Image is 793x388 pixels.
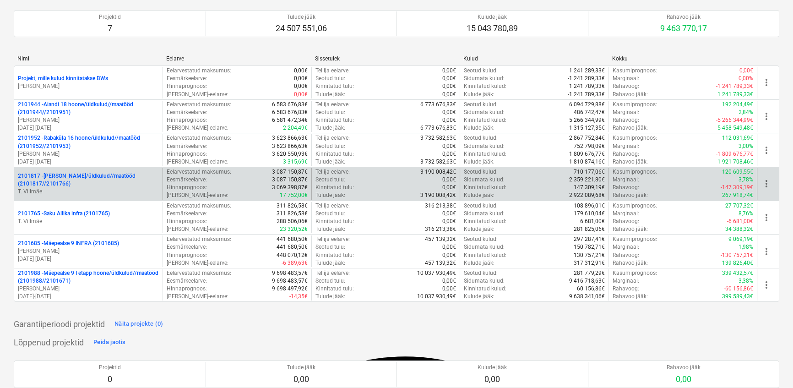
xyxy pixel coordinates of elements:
[574,168,605,176] p: 710 177,06€
[613,168,657,176] p: Kasumiprognoos :
[739,142,753,150] p: 3,00%
[467,23,518,34] p: 15 043 780,89
[272,184,308,191] p: 3 069 398,87€
[442,142,456,150] p: 0,00€
[478,374,507,385] p: 0,00
[569,82,605,90] p: 1 241 789,33€
[315,82,354,90] p: Kinnitatud tulu :
[613,124,648,132] p: Rahavoo jääk :
[167,67,231,75] p: Eelarvestatud maksumus :
[574,109,605,116] p: 486 742,47€
[167,243,207,251] p: Eesmärkeelarve :
[761,111,772,122] span: more_vert
[728,235,753,243] p: 9 069,19€
[613,101,657,109] p: Kasumiprognoos :
[272,176,308,184] p: 3 087 150,87€
[272,134,308,142] p: 3 623 866,63€
[277,218,308,225] p: 288 506,06€
[612,55,754,62] div: Kokku
[18,188,159,196] p: T. Villmäe
[167,269,231,277] p: Eelarvestatud maksumus :
[568,75,605,82] p: -1 241 289,33€
[613,251,639,259] p: Rahavoog :
[315,202,350,210] p: Tellija eelarve :
[315,251,354,259] p: Kinnitatud tulu :
[717,91,753,98] p: 1 241 789,33€
[580,218,605,225] p: 6 681,00€
[272,277,308,285] p: 9 698 483,57€
[91,335,128,350] button: Peida jaotis
[315,184,354,191] p: Kinnitatud tulu :
[167,168,231,176] p: Eelarvestatud maksumus :
[18,269,159,285] p: 2101988 - Mäepealse 9 I etapp hoone/üldkulud//maatööd (2101988//2101671)
[442,277,456,285] p: 0,00€
[722,134,753,142] p: 112 031,69€
[18,210,159,225] div: 2101765 -Saku Allika infra (2101765)T. Villmäe
[99,23,121,34] p: 7
[99,374,121,385] p: 0
[574,235,605,243] p: 297 287,41€
[722,191,753,199] p: 267 918,74€
[463,55,605,62] div: Kulud
[613,277,639,285] p: Marginaal :
[315,158,345,166] p: Tulude jääk :
[167,277,207,285] p: Eesmärkeelarve :
[18,82,159,90] p: [PERSON_NAME]
[315,150,354,158] p: Kinnitatud tulu :
[464,176,505,184] p: Sidumata kulud :
[464,142,505,150] p: Sidumata kulud :
[464,116,506,124] p: Kinnitatud kulud :
[464,269,498,277] p: Seotud kulud :
[761,178,772,189] span: more_vert
[464,75,505,82] p: Sidumata kulud :
[613,293,648,301] p: Rahavoo jääk :
[717,124,753,132] p: 5 458 549,48€
[417,269,456,277] p: 10 037 930,49€
[569,176,605,184] p: 2 359 221,80€
[574,225,605,233] p: 281 825,06€
[613,235,657,243] p: Kasumiprognoos :
[420,134,456,142] p: 3 732 582,63€
[420,101,456,109] p: 6 773 676,83€
[18,247,159,255] p: [PERSON_NAME]
[315,269,350,277] p: Tellija eelarve :
[18,255,159,263] p: [DATE] - [DATE]
[167,184,207,191] p: Hinnaprognoos :
[442,91,456,98] p: 0,00€
[276,23,327,34] p: 24 507 551,06
[464,259,494,267] p: Kulude jääk :
[574,142,605,150] p: 752 798,09€
[272,116,308,124] p: 6 581 472,34€
[667,364,701,372] p: Rahavoo jääk
[613,259,648,267] p: Rahavoo jääk :
[167,218,207,225] p: Hinnaprognoos :
[315,75,345,82] p: Seotud tulu :
[569,124,605,132] p: 1 315 127,35€
[464,210,505,218] p: Sidumata kulud :
[613,202,657,210] p: Kasumiprognoos :
[574,251,605,259] p: 130 757,21€
[667,374,701,385] p: 0,00
[442,82,456,90] p: 0,00€
[574,269,605,277] p: 281 779,29€
[315,277,345,285] p: Seotud tulu :
[272,285,308,293] p: 9 698 497,92€
[315,225,345,233] p: Tulude jääk :
[17,55,159,62] div: Nimi
[761,246,772,257] span: more_vert
[613,285,639,293] p: Rahavoog :
[574,184,605,191] p: 147 309,19€
[287,374,315,385] p: 0,00
[315,285,354,293] p: Kinnitatud tulu :
[464,191,494,199] p: Kulude jääk :
[739,210,753,218] p: 8,76%
[315,101,350,109] p: Tellija eelarve :
[739,75,753,82] p: 0,00%
[18,150,159,158] p: [PERSON_NAME]
[722,101,753,109] p: 192 204,49€
[18,293,159,301] p: [DATE] - [DATE]
[569,293,605,301] p: 9 638 341,06€
[717,158,753,166] p: 1 921 708,46€
[282,259,308,267] p: -6 389,63€
[613,158,648,166] p: Rahavoo jääk :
